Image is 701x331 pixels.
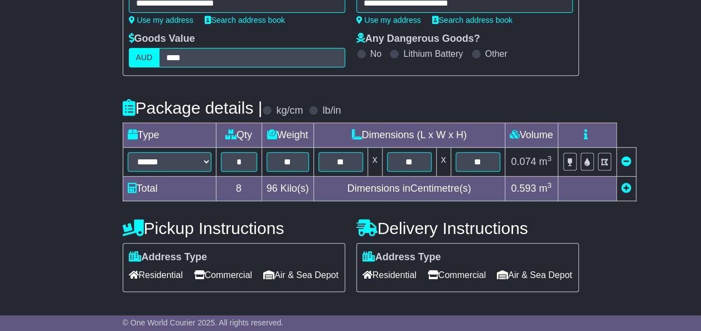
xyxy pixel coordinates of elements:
label: Other [485,48,507,59]
label: Address Type [362,251,441,264]
label: No [370,48,381,59]
label: Lithium Battery [403,48,463,59]
td: Dimensions (L x W x H) [313,123,505,148]
td: Volume [505,123,558,148]
span: Residential [129,266,183,284]
sup: 3 [547,154,552,163]
a: Use my address [356,16,421,25]
label: Address Type [129,251,207,264]
td: x [436,148,451,177]
span: 0.074 [511,156,536,167]
sup: 3 [547,181,552,189]
td: Type [123,123,216,148]
td: Qty [216,123,262,148]
span: © One World Courier 2025. All rights reserved. [123,318,284,327]
a: Search address book [432,16,513,25]
span: Air & Sea Depot [497,266,572,284]
a: Add new item [621,183,631,194]
td: Total [123,177,216,201]
a: Remove this item [621,156,631,167]
label: kg/cm [276,105,303,117]
h4: Package details | [123,99,263,117]
a: Search address book [205,16,285,25]
a: Use my address [129,16,194,25]
label: AUD [129,48,160,67]
span: 0.593 [511,183,536,194]
span: m [539,183,552,194]
span: 96 [267,183,278,194]
td: x [368,148,382,177]
label: Any Dangerous Goods? [356,33,480,45]
label: lb/in [322,105,341,117]
span: Commercial [428,266,486,284]
td: Kilo(s) [262,177,313,201]
h4: Pickup Instructions [123,219,345,237]
label: Goods Value [129,33,195,45]
span: m [539,156,552,167]
span: Residential [362,266,417,284]
td: 8 [216,177,262,201]
span: Air & Sea Depot [263,266,339,284]
h4: Delivery Instructions [356,219,579,237]
td: Dimensions in Centimetre(s) [313,177,505,201]
td: Weight [262,123,313,148]
span: Commercial [194,266,252,284]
